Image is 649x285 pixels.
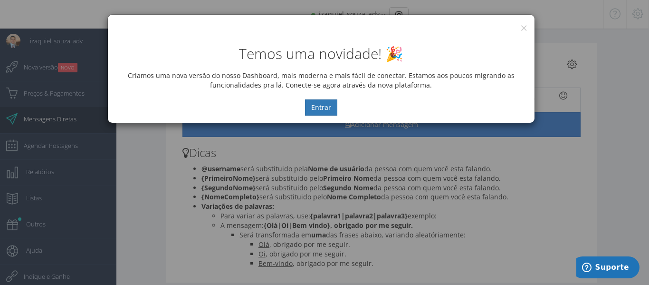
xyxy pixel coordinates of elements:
p: Criamos uma nova versão do nosso Dashboard, mais moderna e mais fácil de conectar. Estamos aos po... [115,71,527,90]
button: × [520,21,527,34]
h2: Temos uma novidade! 🎉 [115,46,527,61]
iframe: Abre um widget para que você possa encontrar mais informações [576,256,639,280]
button: Entrar [305,99,337,116]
